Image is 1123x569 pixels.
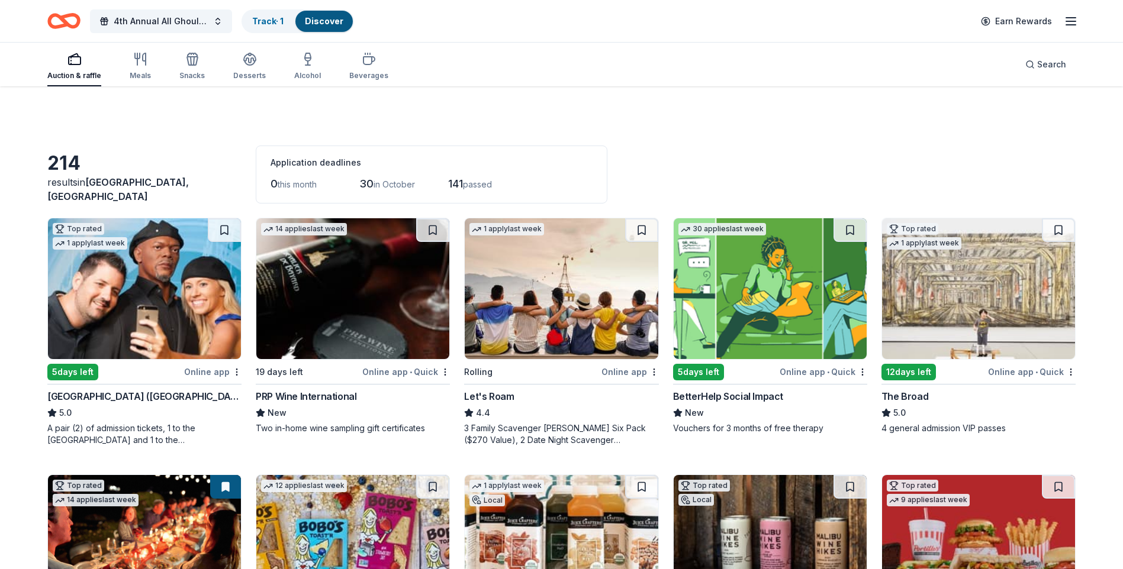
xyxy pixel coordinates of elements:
[1037,57,1066,72] span: Search
[47,364,98,380] div: 5 days left
[463,179,492,189] span: passed
[53,494,139,506] div: 14 applies last week
[678,494,714,506] div: Local
[448,177,463,190] span: 141
[179,47,205,86] button: Snacks
[130,71,151,80] div: Meals
[349,47,388,86] button: Beverages
[53,480,104,492] div: Top rated
[271,156,593,170] div: Application deadlines
[893,406,906,420] span: 5.0
[685,406,704,420] span: New
[256,389,356,403] div: PRP Wine International
[464,365,493,379] div: Rolling
[47,71,101,80] div: Auction & raffle
[47,176,189,202] span: [GEOGRAPHIC_DATA], [GEOGRAPHIC_DATA]
[465,218,658,359] img: Image for Let's Roam
[242,9,354,33] button: Track· 1Discover
[464,422,658,446] div: 3 Family Scavenger [PERSON_NAME] Six Pack ($270 Value), 2 Date Night Scavenger [PERSON_NAME] Two ...
[974,11,1059,32] a: Earn Rewards
[256,218,449,359] img: Image for PRP Wine International
[887,480,938,492] div: Top rated
[362,364,450,379] div: Online app Quick
[271,177,278,190] span: 0
[233,47,266,86] button: Desserts
[780,364,867,379] div: Online app Quick
[349,71,388,80] div: Beverages
[47,47,101,86] button: Auction & raffle
[184,364,242,379] div: Online app
[881,218,1076,434] a: Image for The BroadTop rated1 applylast week12days leftOnline app•QuickThe Broad5.04 general admi...
[359,177,374,190] span: 30
[469,480,544,492] div: 1 apply last week
[601,364,659,379] div: Online app
[305,16,343,26] a: Discover
[887,237,961,250] div: 1 apply last week
[261,223,347,235] div: 14 applies last week
[47,176,189,202] span: in
[47,175,242,203] div: results
[827,367,829,377] span: •
[268,406,287,420] span: New
[59,406,72,420] span: 5.0
[47,151,242,175] div: 214
[130,47,151,86] button: Meals
[256,365,303,379] div: 19 days left
[47,218,242,446] a: Image for Hollywood Wax Museum (Hollywood)Top rated1 applylast week5days leftOnline app[GEOGRAPHI...
[673,364,724,380] div: 5 days left
[678,223,766,235] div: 30 applies last week
[476,406,490,420] span: 4.4
[988,364,1076,379] div: Online app Quick
[252,16,284,26] a: Track· 1
[90,9,232,33] button: 4th Annual All Ghouls Gala
[48,218,241,359] img: Image for Hollywood Wax Museum (Hollywood)
[464,389,514,403] div: Let's Roam
[887,494,970,506] div: 9 applies last week
[882,218,1075,359] img: Image for The Broad
[294,71,321,80] div: Alcohol
[374,179,415,189] span: in October
[881,422,1076,434] div: 4 general admission VIP passes
[673,422,867,434] div: Vouchers for 3 months of free therapy
[887,223,938,235] div: Top rated
[673,218,867,434] a: Image for BetterHelp Social Impact30 applieslast week5days leftOnline app•QuickBetterHelp Social ...
[233,71,266,80] div: Desserts
[47,422,242,446] div: A pair (2) of admission tickets, 1 to the [GEOGRAPHIC_DATA] and 1 to the [GEOGRAPHIC_DATA]
[53,237,127,250] div: 1 apply last week
[469,223,544,235] div: 1 apply last week
[469,494,505,506] div: Local
[410,367,412,377] span: •
[881,389,928,403] div: The Broad
[881,364,936,380] div: 12 days left
[278,179,317,189] span: this month
[47,389,242,403] div: [GEOGRAPHIC_DATA] ([GEOGRAPHIC_DATA])
[261,480,347,492] div: 12 applies last week
[674,218,867,359] img: Image for BetterHelp Social Impact
[673,389,783,403] div: BetterHelp Social Impact
[47,7,81,35] a: Home
[53,223,104,235] div: Top rated
[1035,367,1038,377] span: •
[114,14,208,28] span: 4th Annual All Ghouls Gala
[256,422,450,434] div: Two in-home wine sampling gift certificates
[294,47,321,86] button: Alcohol
[1016,53,1076,76] button: Search
[678,480,730,492] div: Top rated
[179,71,205,80] div: Snacks
[256,218,450,434] a: Image for PRP Wine International14 applieslast week19 days leftOnline app•QuickPRP Wine Internati...
[464,218,658,446] a: Image for Let's Roam1 applylast weekRollingOnline appLet's Roam4.43 Family Scavenger [PERSON_NAME...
